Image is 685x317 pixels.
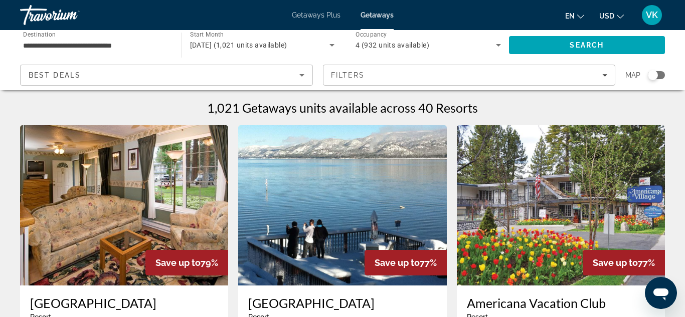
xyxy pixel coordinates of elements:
span: Map [625,68,640,82]
a: Getaways [361,11,394,19]
span: [DATE] (1,021 units available) [190,41,287,49]
span: Occupancy [356,31,387,38]
span: Start Month [190,31,224,38]
a: [GEOGRAPHIC_DATA] [248,295,436,310]
a: Americana Vacation Club [467,295,655,310]
mat-select: Sort by [29,69,304,81]
button: Search [509,36,665,54]
a: Getaways Plus [292,11,340,19]
span: Save up to [593,257,638,268]
img: Beachcomber Inn [238,125,446,285]
span: Filters [331,71,365,79]
button: User Menu [639,5,665,26]
span: VK [646,10,658,20]
span: Save up to [155,257,201,268]
img: Americana Vacation Club [457,125,665,285]
a: [GEOGRAPHIC_DATA] [30,295,218,310]
div: 79% [145,250,228,275]
input: Select destination [23,40,168,52]
span: USD [599,12,614,20]
span: Search [570,41,604,49]
iframe: Button to launch messaging window [645,277,677,309]
button: Change currency [599,9,624,23]
span: Destination [23,31,56,38]
a: Travorium [20,2,120,28]
span: en [565,12,575,20]
div: 77% [365,250,447,275]
span: Save up to [375,257,420,268]
img: Americana Village [20,125,228,285]
span: Best Deals [29,71,81,79]
div: 77% [583,250,665,275]
span: 4 (932 units available) [356,41,429,49]
button: Change language [565,9,584,23]
h1: 1,021 Getaways units available across 40 Resorts [207,100,478,115]
button: Filters [323,65,616,86]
